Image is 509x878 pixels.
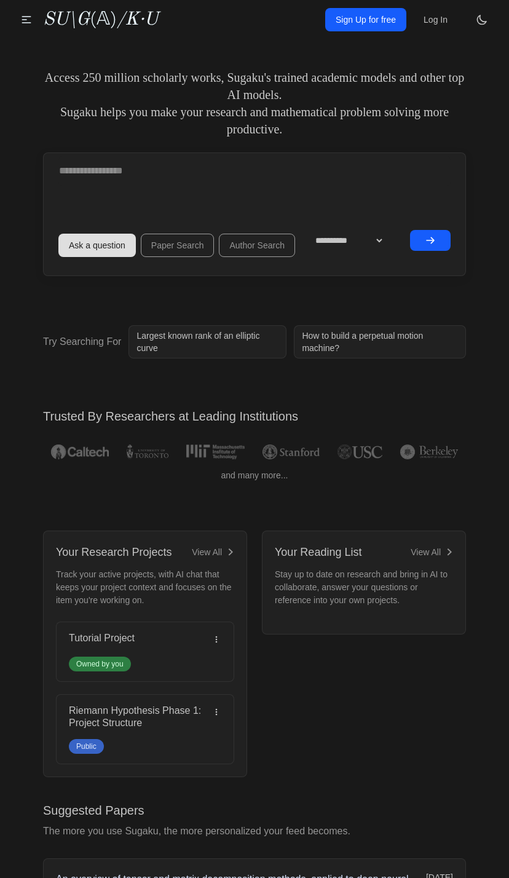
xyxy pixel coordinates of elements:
[192,546,222,558] div: View All
[275,544,361,561] div: Your Reading List
[51,445,109,459] img: Caltech
[262,445,320,459] img: Stanford
[69,633,135,643] a: Tutorial Project
[294,325,466,358] a: How to build a perpetual motion machine?
[337,445,382,459] img: USC
[43,802,466,819] h2: Suggested Papers
[43,334,121,349] p: Try Searching For
[43,69,466,138] p: Access 250 million scholarly works, Sugaku's trained academic models and other top AI models. Sug...
[43,9,158,31] a: SU\G(𝔸)/K·U
[192,546,234,558] a: View All
[141,234,215,257] button: Paper Search
[128,325,286,358] a: Largest known rank of an elliptic curve
[411,546,453,558] a: View All
[56,568,234,607] p: Track your active projects, with AI chat that keeps your project context and focuses on the item ...
[56,544,172,561] div: Your Research Projects
[325,8,406,31] a: Sign Up for free
[76,659,124,669] div: Owned by you
[127,445,168,459] img: University of Toronto
[43,824,466,839] p: The more you use Sugaku, the more personalized your feed becomes.
[275,568,453,607] p: Stay up to date on research and bring in AI to collaborate, answer your questions or reference in...
[186,445,245,459] img: MIT
[58,234,136,257] button: Ask a question
[411,546,441,558] div: View All
[400,445,458,459] img: UC Berkeley
[219,234,295,257] button: Author Search
[416,9,455,31] a: Log In
[76,742,97,751] div: Public
[117,10,158,29] i: /K·U
[43,408,466,425] h2: Trusted By Researchers at Leading Institutions
[69,705,201,728] a: Riemann Hypothesis Phase 1: Project Structure
[221,469,288,481] span: and many more...
[43,10,90,29] i: SU\G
